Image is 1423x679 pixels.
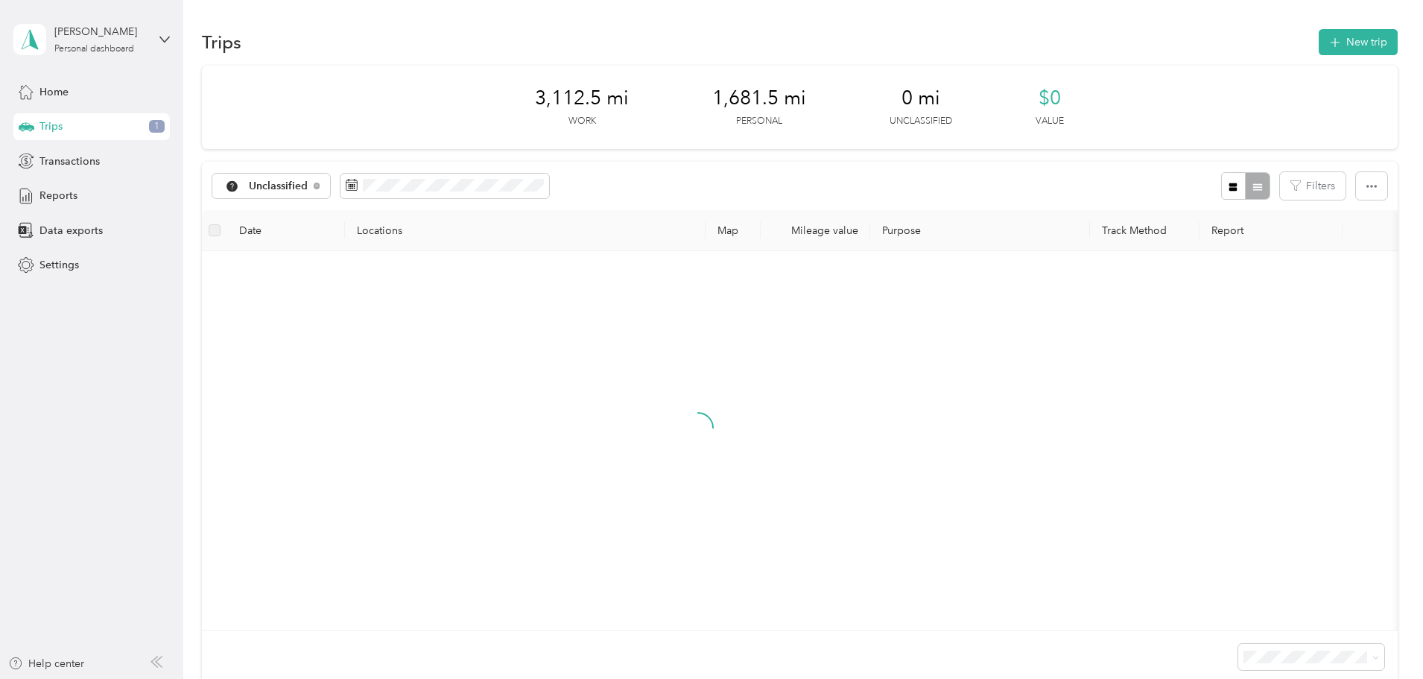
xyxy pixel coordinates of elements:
th: Map [706,210,761,251]
span: Unclassified [249,181,308,192]
th: Date [227,210,345,251]
th: Report [1199,210,1343,251]
th: Track Method [1090,210,1199,251]
iframe: Everlance-gr Chat Button Frame [1340,596,1423,679]
span: 1,681.5 mi [712,86,806,110]
th: Mileage value [761,210,870,251]
span: $0 [1039,86,1061,110]
button: New trip [1319,29,1398,55]
span: Trips [39,119,63,134]
th: Locations [345,210,706,251]
p: Work [568,115,596,128]
p: Personal [736,115,782,128]
button: Help center [8,656,84,672]
span: 0 mi [901,86,940,110]
span: Settings [39,257,79,273]
h1: Trips [202,34,241,50]
th: Purpose [870,210,1090,251]
span: Transactions [39,154,100,169]
span: Reports [39,188,77,203]
div: Personal dashboard [54,45,134,54]
div: [PERSON_NAME] [54,24,148,40]
p: Value [1036,115,1064,128]
p: Unclassified [890,115,952,128]
span: Home [39,84,69,100]
span: Data exports [39,223,103,239]
button: Filters [1280,172,1346,200]
span: 1 [149,120,165,133]
span: 3,112.5 mi [535,86,629,110]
